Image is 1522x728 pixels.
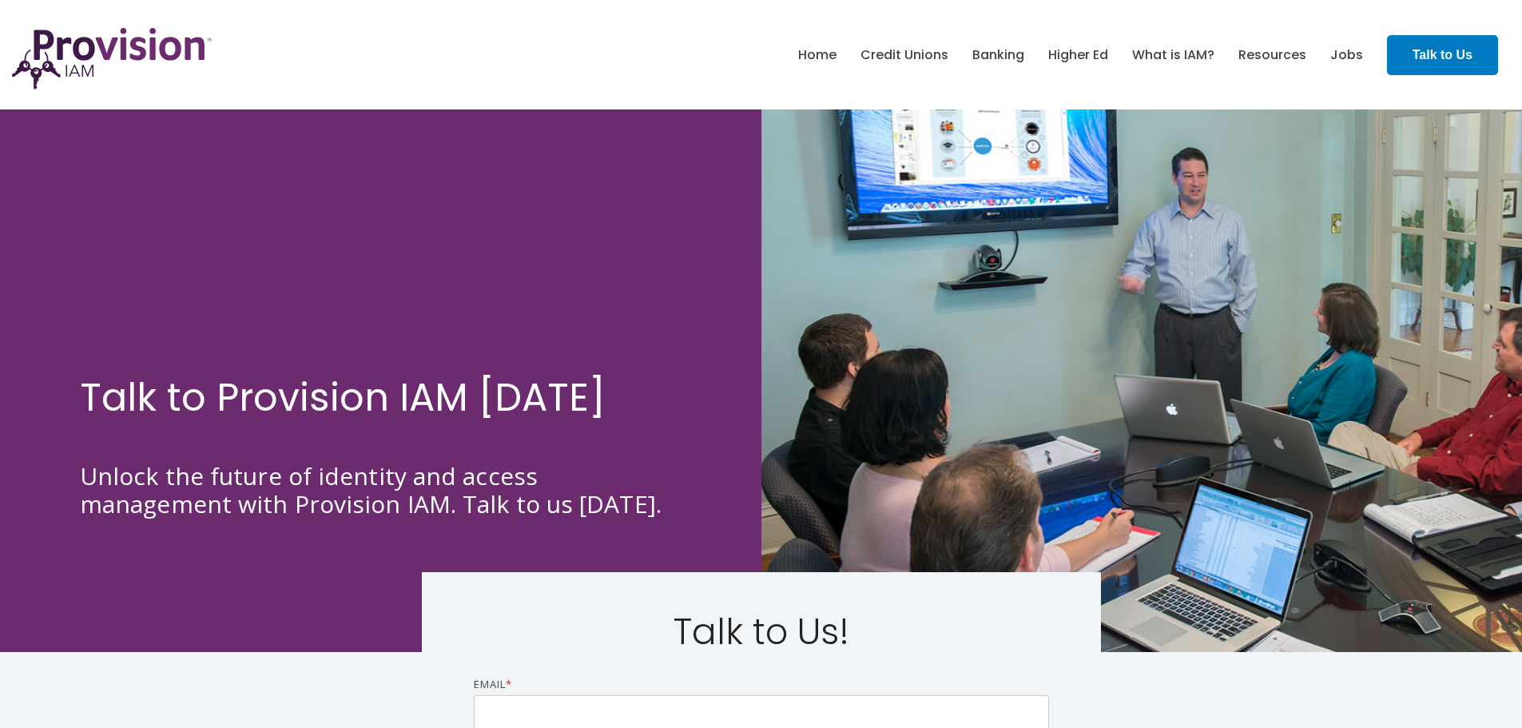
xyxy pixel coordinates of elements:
h2: Talk to Us! [474,612,1049,652]
a: Jobs [1330,42,1363,69]
a: Talk to Us [1387,35,1498,75]
a: What is IAM? [1132,42,1214,69]
a: Home [798,42,837,69]
span: Email [474,677,506,691]
span: Talk to Provision IAM [DATE] [80,371,606,424]
a: Resources [1238,42,1306,69]
strong: Talk to Us [1413,48,1472,62]
a: Credit Unions [860,42,948,69]
img: ProvisionIAM-Logo-Purple [12,28,212,90]
a: Banking [972,42,1024,69]
a: Higher Ed [1048,42,1108,69]
nav: menu [786,30,1375,81]
span: Unlock the future of identity and access management with Provision IAM. Talk to us [DATE]. [80,459,662,520]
